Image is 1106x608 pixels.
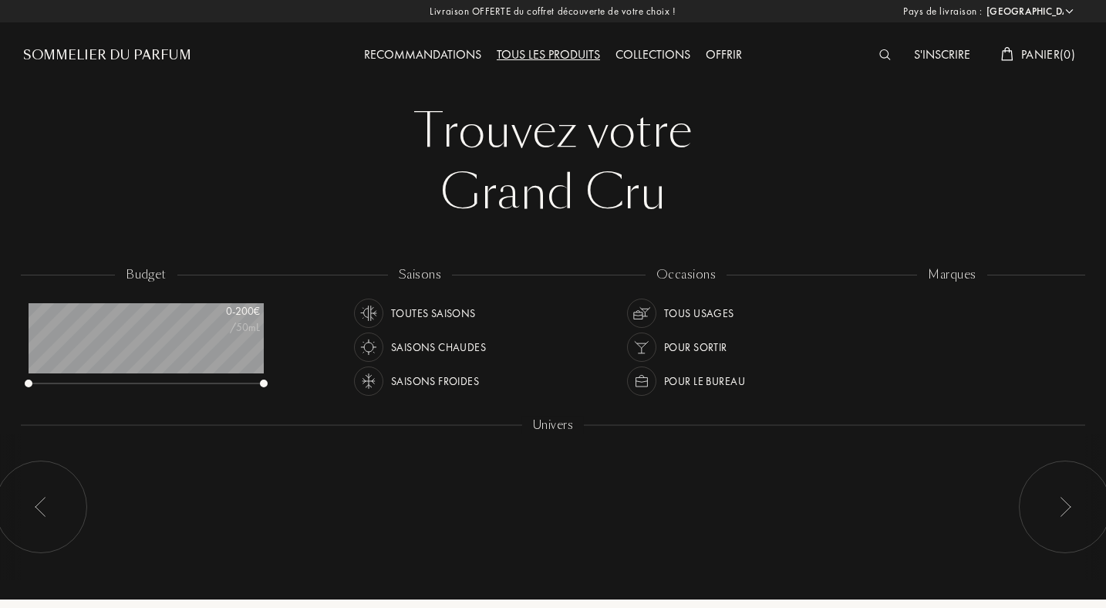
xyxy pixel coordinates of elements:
[35,497,47,517] img: arr_left.svg
[906,46,978,66] div: S'inscrire
[489,46,608,66] div: Tous les produits
[906,46,978,62] a: S'inscrire
[35,162,1071,224] div: Grand Cru
[903,4,983,19] span: Pays de livraison :
[489,46,608,62] a: Tous les produits
[608,46,698,66] div: Collections
[358,370,379,392] img: usage_season_cold_white.svg
[391,299,476,328] div: Toutes saisons
[664,366,745,396] div: Pour le bureau
[356,46,489,66] div: Recommandations
[388,266,452,284] div: saisons
[391,366,479,396] div: Saisons froides
[698,46,750,66] div: Offrir
[358,336,379,358] img: usage_season_hot_white.svg
[664,333,727,362] div: Pour sortir
[115,266,177,284] div: budget
[608,46,698,62] a: Collections
[879,49,891,60] img: search_icn_white.svg
[646,266,727,284] div: occasions
[631,370,652,392] img: usage_occasion_work_white.svg
[1001,47,1013,61] img: cart_white.svg
[1021,46,1075,62] span: Panier ( 0 )
[183,319,260,336] div: /50mL
[358,302,379,324] img: usage_season_average_white.svg
[664,299,734,328] div: Tous usages
[35,100,1071,162] div: Trouvez votre
[631,336,652,358] img: usage_occasion_party_white.svg
[631,302,652,324] img: usage_occasion_all_white.svg
[1059,497,1071,517] img: arr_left.svg
[356,46,489,62] a: Recommandations
[698,46,750,62] a: Offrir
[183,303,260,319] div: 0 - 200 €
[522,417,584,434] div: Univers
[917,266,986,284] div: marques
[23,46,191,65] a: Sommelier du Parfum
[391,333,486,362] div: Saisons chaudes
